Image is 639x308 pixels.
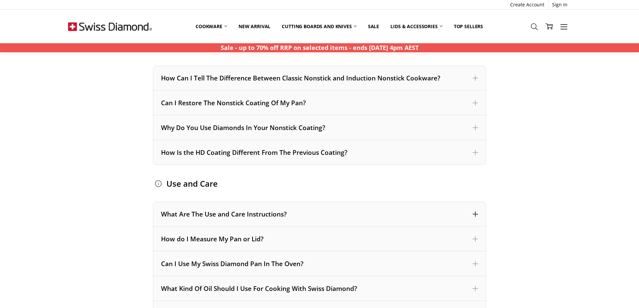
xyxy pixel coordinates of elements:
[153,202,486,227] div: What Are The Use and Care Instructions?
[448,19,489,34] a: Top Sellers
[153,115,486,140] div: Why Do You Use Diamonds In Your Nonstick Coating?
[161,259,478,268] div: Can I Use My Swiss Diamond Pan In The Oven?
[161,123,478,132] div: Why Do You Use Diamonds In Your Nonstick Coating?
[276,19,362,34] a: Cutting boards and knives
[153,140,486,165] div: How Is the HD Coating Different From The Previous Coating?
[153,66,486,90] div: How Can I Tell The Difference Between Classic Nonstick and Induction Nonstick Cookware?
[362,19,385,34] a: Sale
[161,99,478,107] div: Can I Restore The Nonstick Coating Of My Pan?
[161,235,478,243] div: How do I Measure My Pan or Lid?
[153,90,486,115] div: Can I Restore The Nonstick Coating Of My Pan?
[233,19,276,34] a: New arrival
[153,251,486,276] div: Can I Use My Swiss Diamond Pan In The Oven?
[153,227,486,251] div: How do I Measure My Pan or Lid?
[153,276,486,301] div: What Kind Of Oil Should I Use For Cooking With Swiss Diamond?
[221,44,419,52] strong: Sale - up to 70% off RRP on selected items - ends [DATE] 4pm AEST
[385,19,448,34] a: Lids & Accessories
[166,178,218,189] span: Use and Care
[166,42,295,53] span: Swiss Diamond Nonstick Coating
[190,19,233,34] a: Cookware
[161,74,478,82] div: How Can I Tell The Difference Between Classic Nonstick and Induction Nonstick Cookware?
[161,148,478,157] div: How Is the HD Coating Different From The Previous Coating?
[161,284,478,293] div: What Kind Of Oil Should I Use For Cooking With Swiss Diamond?
[161,210,478,219] div: What Are The Use and Care Instructions?
[68,10,152,43] img: Free Shipping On Every Order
